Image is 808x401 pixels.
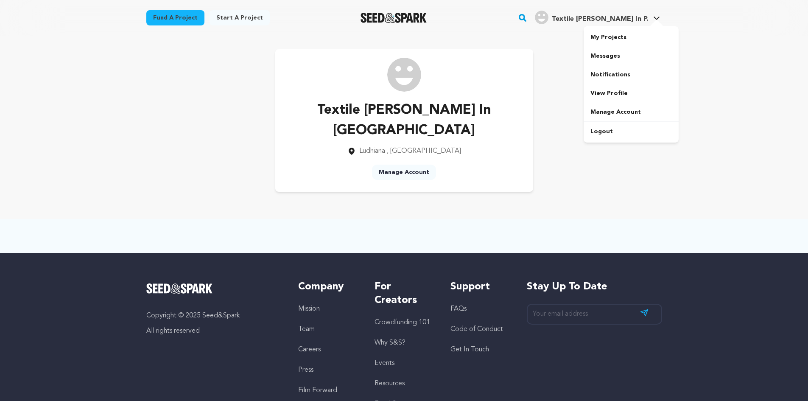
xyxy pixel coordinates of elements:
p: Copyright © 2025 Seed&Spark [146,311,282,321]
a: Crowdfunding 101 [375,319,430,326]
input: Your email address [527,304,662,325]
a: Start a project [210,10,270,25]
span: Ludhiana [359,148,385,154]
img: Seed&Spark Logo [146,283,213,294]
div: Textile Mills In P.'s Profile [535,11,648,24]
a: Team [298,326,315,333]
img: /img/default-images/user/medium/user.png image [387,58,421,92]
a: Events [375,360,394,367]
a: Careers [298,346,321,353]
a: View Profile [584,84,679,103]
p: All rights reserved [146,326,282,336]
a: Logout [584,122,679,141]
a: Fund a project [146,10,204,25]
h5: Company [298,280,357,294]
span: Textile Mills In P.'s Profile [533,9,662,27]
p: Textile [PERSON_NAME] In [GEOGRAPHIC_DATA] [289,100,520,141]
img: Seed&Spark Logo Dark Mode [361,13,427,23]
img: user.png [535,11,548,24]
a: Why S&S? [375,339,405,346]
a: Resources [375,380,405,387]
a: Film Forward [298,387,337,394]
a: Seed&Spark Homepage [361,13,427,23]
a: Seed&Spark Homepage [146,283,282,294]
a: Code of Conduct [450,326,503,333]
a: Manage Account [584,103,679,121]
a: My Projects [584,28,679,47]
a: FAQs [450,306,467,312]
a: Press [298,367,313,373]
a: Notifications [584,65,679,84]
a: Get In Touch [450,346,489,353]
h5: For Creators [375,280,433,307]
a: Manage Account [372,165,436,180]
a: Messages [584,47,679,65]
span: Textile [PERSON_NAME] In P. [552,16,648,22]
span: , [GEOGRAPHIC_DATA] [387,148,461,154]
a: Mission [298,306,320,312]
h5: Stay up to date [527,280,662,294]
h5: Support [450,280,509,294]
a: Textile Mills In P.'s Profile [533,9,662,24]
